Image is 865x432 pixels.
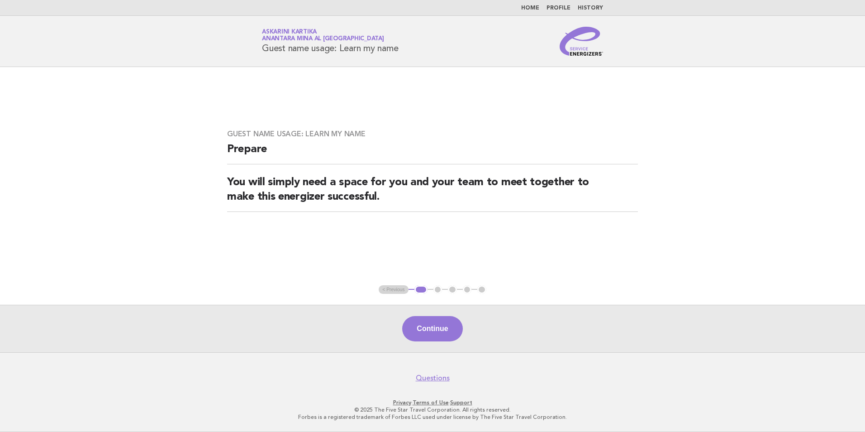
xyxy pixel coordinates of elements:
[156,413,709,421] p: Forbes is a registered trademark of Forbes LLC used under license by The Five Star Travel Corpora...
[521,5,539,11] a: Home
[393,399,411,406] a: Privacy
[262,29,384,42] a: Askarini KartikaAnantara Mina al [GEOGRAPHIC_DATA]
[547,5,570,11] a: Profile
[156,406,709,413] p: © 2025 The Five Star Travel Corporation. All rights reserved.
[156,399,709,406] p: · ·
[262,36,384,42] span: Anantara Mina al [GEOGRAPHIC_DATA]
[227,142,638,164] h2: Prepare
[414,285,428,294] button: 1
[578,5,603,11] a: History
[560,27,603,56] img: Service Energizers
[450,399,472,406] a: Support
[402,316,462,341] button: Continue
[416,374,450,383] a: Questions
[227,175,638,212] h2: You will simply need a space for you and your team to meet together to make this energizer succes...
[262,29,398,53] h1: Guest name usage: Learn my name
[227,130,638,139] h3: Guest name usage: Learn my name
[413,399,449,406] a: Terms of Use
